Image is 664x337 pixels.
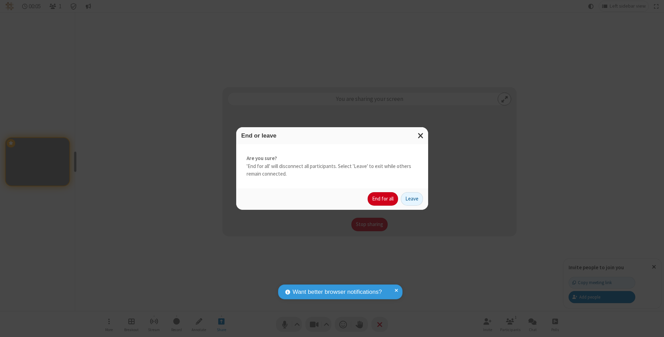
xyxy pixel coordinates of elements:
[368,192,398,206] button: End for all
[293,288,382,297] span: Want better browser notifications?
[401,192,423,206] button: Leave
[241,132,423,139] h3: End or leave
[247,155,418,162] strong: Are you sure?
[236,144,428,188] div: 'End for all' will disconnect all participants. Select 'Leave' to exit while others remain connec...
[414,127,428,144] button: Close modal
